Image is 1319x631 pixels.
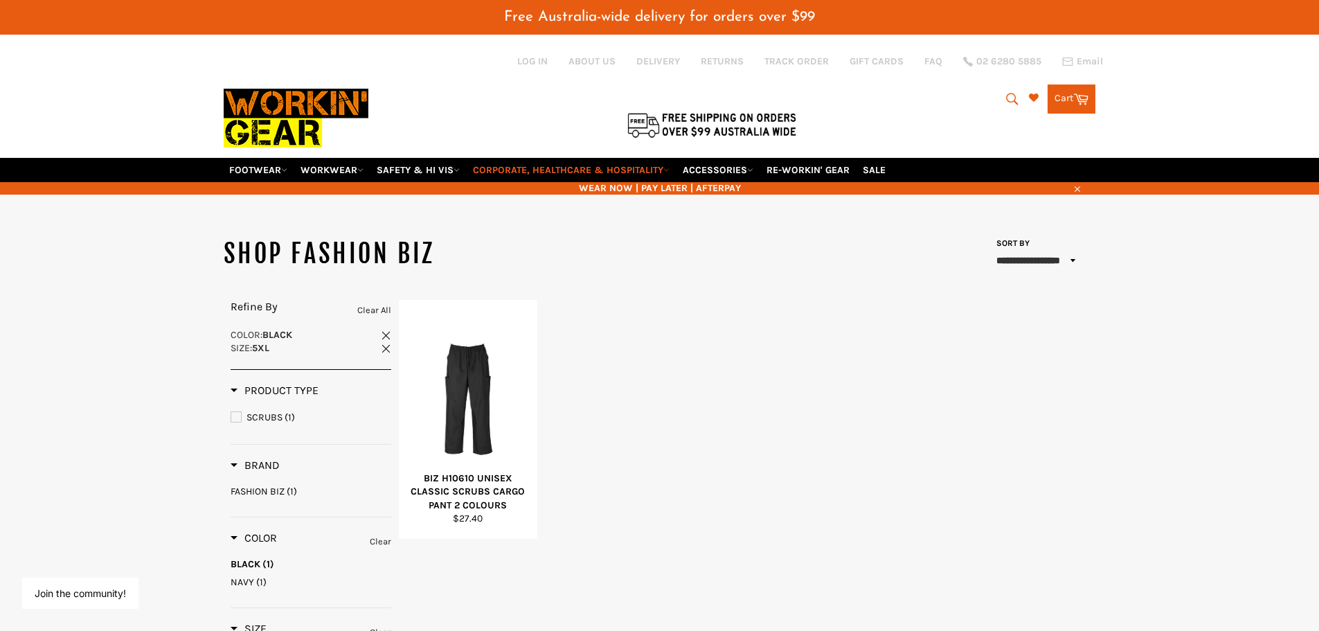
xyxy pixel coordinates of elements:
span: (1) [287,486,297,497]
span: Refine By [231,300,278,313]
span: Color [231,329,260,341]
span: : [231,329,292,341]
span: (1) [256,576,267,588]
a: Size:5XL [231,341,391,355]
a: BIZ H10610 UNISEX CLASSIC SCRUBS CARGO PANT 2 COLOURSBIZ H10610 UNISEX CLASSIC SCRUBS CARGO PANT ... [398,300,538,540]
img: Workin Gear leaders in Workwear, Safety Boots, PPE, Uniforms. Australia's No.1 in Workwear [224,79,368,157]
span: : [231,342,269,354]
a: Color:BLACK [231,328,391,341]
a: FASHION BIZ [231,485,391,498]
a: BLACK [231,558,391,571]
a: ACCESSORIES [677,158,759,182]
a: SCRUBS [231,410,391,425]
h3: Product Type [231,384,318,398]
a: TRACK ORDER [764,55,829,68]
button: Join the community! [35,587,126,599]
div: BIZ H10610 UNISEX CLASSIC SCRUBS CARGO PANT 2 COLOURS [407,472,529,512]
label: Sort by [992,238,1030,249]
a: RE-WORKIN' GEAR [761,158,855,182]
a: RETURNS [701,55,744,68]
span: (1) [262,558,274,570]
span: Size [231,342,250,354]
a: Cart [1048,85,1095,114]
a: DELIVERY [636,55,680,68]
span: NAVY [231,576,254,588]
strong: 5XL [252,342,269,354]
span: BLACK [231,558,260,570]
a: FAQ [924,55,942,68]
span: Email [1077,57,1103,66]
a: Email [1062,56,1103,67]
span: Color [231,531,277,544]
a: NAVY [231,576,391,589]
span: 02 6280 5885 [976,57,1041,66]
a: Clear All [357,303,391,318]
a: CORPORATE, HEALTHCARE & HOSPITALITY [467,158,675,182]
a: SAFETY & HI VIS [371,158,465,182]
a: Log in [517,55,548,67]
span: FASHION BIZ [231,486,285,497]
h3: Color [231,531,277,545]
a: Clear [370,534,391,549]
span: WEAR NOW | PAY LATER | AFTERPAY [224,181,1096,195]
span: (1) [285,411,295,423]
h3: Brand [231,459,280,472]
a: FOOTWEAR [224,158,293,182]
a: ABOUT US [568,55,616,68]
a: WORKWEAR [295,158,369,182]
a: SALE [857,158,891,182]
span: Free Australia-wide delivery for orders over $99 [504,10,815,24]
h1: SHOP FASHION BIZ [224,237,660,272]
span: SCRUBS [246,411,282,423]
a: 02 6280 5885 [963,57,1041,66]
strong: BLACK [262,329,292,341]
img: Flat $9.95 shipping Australia wide [625,110,798,139]
a: GIFT CARDS [850,55,904,68]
